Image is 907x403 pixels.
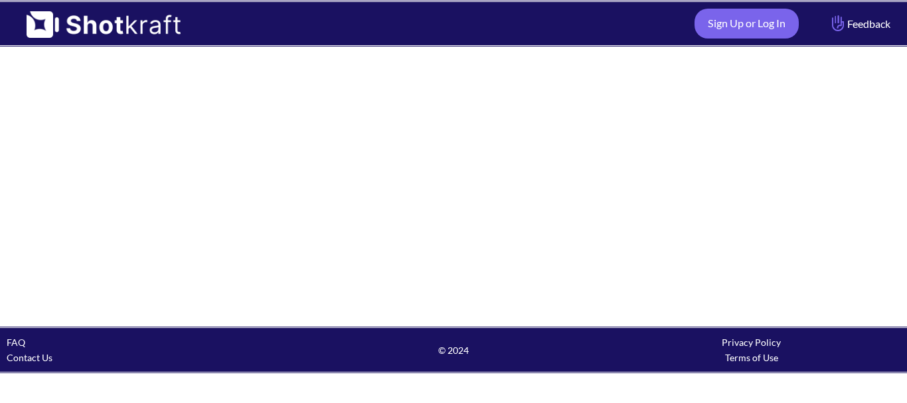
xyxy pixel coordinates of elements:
img: Hand Icon [829,12,847,35]
div: Terms of Use [602,350,900,365]
div: Privacy Policy [602,335,900,350]
a: FAQ [7,337,25,348]
span: © 2024 [305,343,603,358]
a: Contact Us [7,352,52,363]
a: Sign Up or Log In [695,9,799,39]
span: Feedback [829,16,890,31]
